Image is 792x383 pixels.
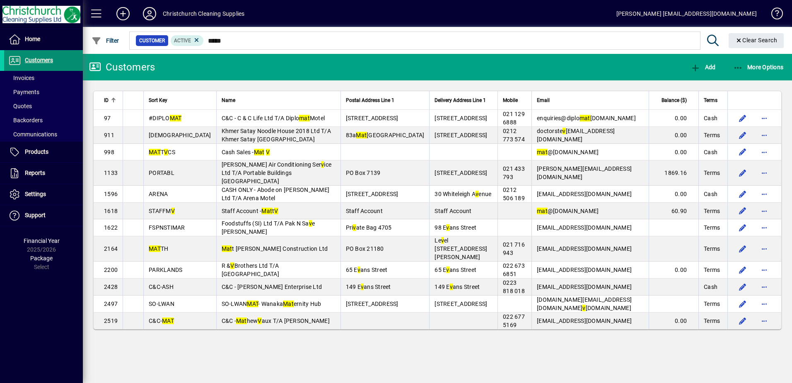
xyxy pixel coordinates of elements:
[649,203,698,219] td: 60.90
[537,208,548,214] em: mat
[765,2,782,29] a: Knowledge Base
[89,61,155,74] div: Customers
[731,60,786,75] button: More Options
[616,7,757,20] div: [PERSON_NAME] [EMAIL_ADDRESS][DOMAIN_NAME]
[654,96,694,105] div: Balance ($)
[704,223,720,232] span: Terms
[261,208,272,214] em: Mat
[704,131,720,139] span: Terms
[25,170,45,176] span: Reports
[736,204,749,218] button: Edit
[4,113,83,127] a: Backorders
[649,262,698,279] td: 0.00
[162,318,174,324] em: MAT
[736,242,749,255] button: Edit
[346,267,388,273] span: 65 E ans Street
[4,127,83,141] a: Communications
[537,128,615,143] span: doctorste [EMAIL_ADDRESS][DOMAIN_NAME]
[266,149,270,155] em: V
[736,187,749,201] button: Edit
[537,284,632,290] span: [EMAIL_ADDRESS][DOMAIN_NAME]
[164,149,168,155] em: V
[274,208,278,214] em: V
[537,149,599,155] span: @[DOMAIN_NAME]
[704,96,717,105] span: Terms
[357,267,360,273] em: v
[8,89,39,95] span: Payments
[149,115,181,121] span: #DIPLO
[110,6,136,21] button: Add
[435,96,486,105] span: Delivery Address Line 1
[149,267,182,273] span: PARKLANDS
[446,267,449,273] em: v
[4,205,83,226] a: Support
[758,145,771,159] button: More options
[346,301,398,307] span: [STREET_ADDRESS]
[346,115,398,121] span: [STREET_ADDRESS]
[163,7,244,20] div: Christchurch Cleaning Supplies
[222,96,336,105] div: Name
[104,115,111,121] span: 97
[104,267,118,273] span: 2200
[649,313,698,329] td: 0.00
[247,301,258,307] em: MAT
[104,224,118,231] span: 1622
[136,6,163,21] button: Profile
[758,204,771,218] button: More options
[346,96,394,105] span: Postal Address Line 1
[736,297,749,310] button: Edit
[704,169,720,177] span: Terms
[283,301,294,307] em: Mat
[537,96,550,105] span: Email
[704,283,717,291] span: Cash
[736,128,749,142] button: Edit
[25,148,48,155] span: Products
[563,128,565,134] em: v
[25,36,40,42] span: Home
[24,238,60,244] span: Financial Year
[346,170,381,176] span: PO Box 7139
[704,300,720,308] span: Terms
[222,115,325,121] span: C&C - C & C Life Ltd T/A Diplo Motel
[736,314,749,327] button: Edit
[537,267,632,273] span: [EMAIL_ADDRESS][DOMAIN_NAME]
[537,96,644,105] div: Email
[104,318,118,324] span: 2519
[476,191,478,197] em: v
[222,149,270,155] span: Cash Sales -
[441,237,444,244] em: v
[446,224,449,231] em: v
[758,187,771,201] button: More options
[704,207,720,215] span: Terms
[736,145,749,159] button: Edit
[222,245,232,252] em: Mat
[104,96,118,105] div: ID
[582,305,585,311] em: v
[299,115,310,121] em: mat
[649,110,698,127] td: 0.00
[503,187,525,201] span: 0212 506 189
[346,132,425,138] span: 83a [GEOGRAPHIC_DATA]
[149,191,168,197] span: ARENA
[8,117,43,124] span: Backorders
[222,245,328,252] span: t [PERSON_NAME] Construction Ltd
[758,263,771,276] button: More options
[149,149,175,155] span: T CS
[321,161,324,168] em: v
[758,280,771,293] button: More options
[691,64,715,70] span: Add
[149,132,211,138] span: [DEMOGRAPHIC_DATA]
[758,297,771,310] button: More options
[4,85,83,99] a: Payments
[353,224,356,231] em: v
[222,96,235,105] span: Name
[704,317,720,325] span: Terms
[171,35,204,46] mat-chip: Activation Status: Active
[736,112,749,125] button: Edit
[222,301,321,307] span: SO-LWAN - Wanaka ernity Hub
[149,318,174,324] span: C&C-
[503,128,525,143] span: 0212 773 574
[503,111,525,126] span: 021 129 6888
[149,170,174,176] span: PORTABL
[236,318,247,324] em: Mat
